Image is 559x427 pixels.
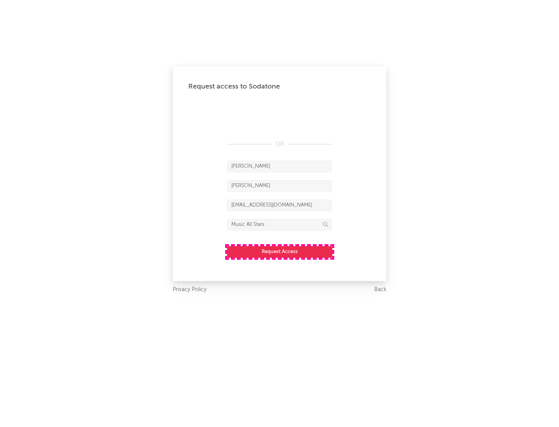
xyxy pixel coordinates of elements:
input: Email [227,200,332,211]
div: Request access to Sodatone [188,82,371,91]
a: Privacy Policy [173,285,207,295]
input: Last Name [227,180,332,192]
input: First Name [227,161,332,172]
input: Division [227,219,332,231]
a: Back [374,285,386,295]
button: Request Access [227,246,332,258]
div: OR [227,140,332,149]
